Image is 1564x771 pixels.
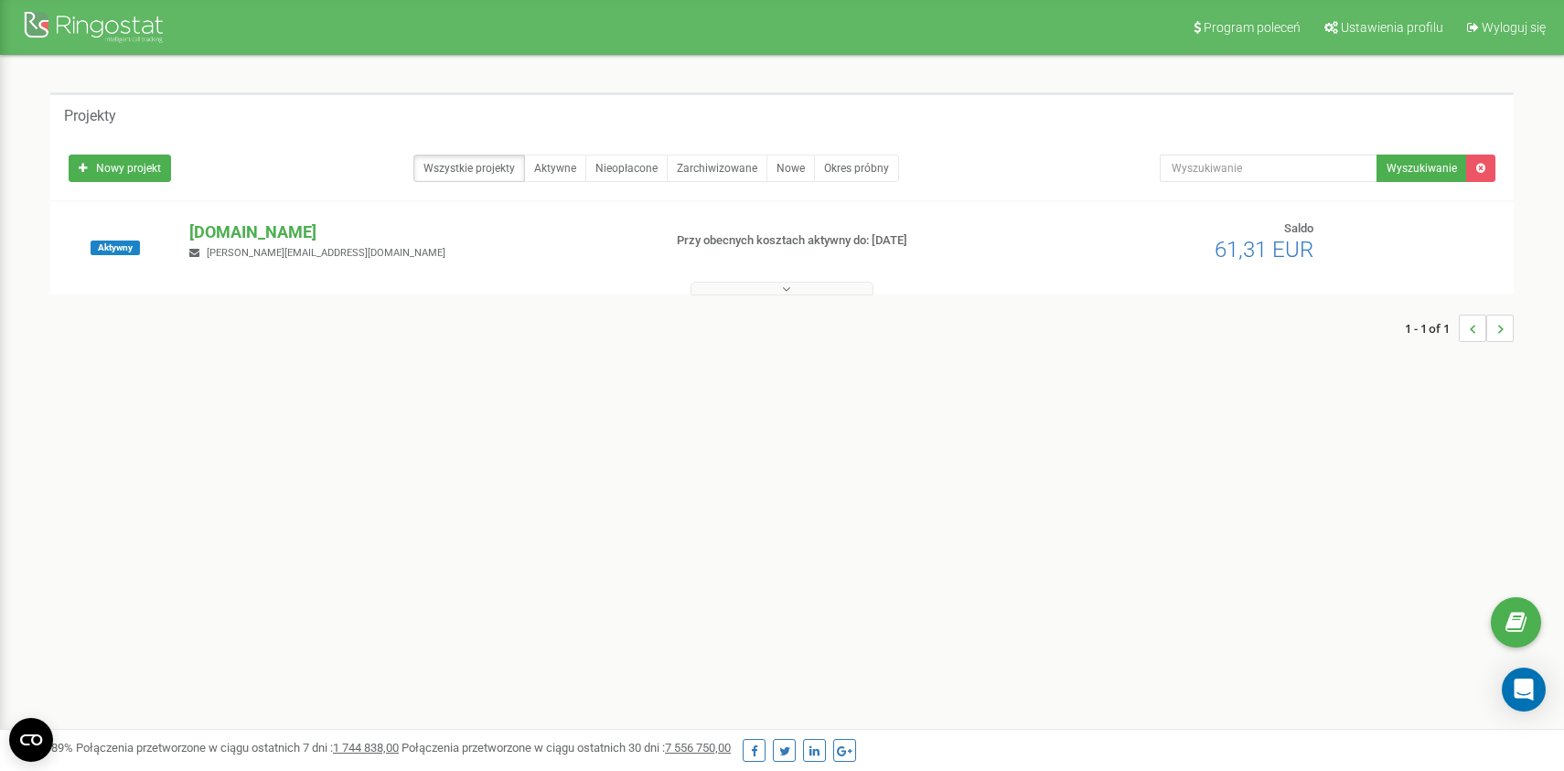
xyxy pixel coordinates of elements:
p: Przy obecnych kosztach aktywny do: [DATE] [677,232,1013,250]
button: Open CMP widget [9,718,53,762]
button: Wyszukiwanie [1377,155,1467,182]
a: Nowy projekt [69,155,171,182]
input: Wyszukiwanie [1160,155,1378,182]
a: Nieopłacone [585,155,668,182]
span: Aktywny [91,241,140,255]
a: Wszystkie projekty [413,155,525,182]
a: Aktywne [524,155,586,182]
span: Ustawienia profilu [1341,20,1443,35]
span: Połączenia przetworzone w ciągu ostatnich 7 dni : [76,741,399,755]
u: 7 556 750,00 [665,741,731,755]
u: 1 744 838,00 [333,741,399,755]
span: Wyloguj się [1482,20,1546,35]
div: Open Intercom Messenger [1502,668,1546,712]
p: [DOMAIN_NAME] [189,220,647,244]
a: Nowe [766,155,815,182]
a: Okres próbny [814,155,899,182]
h5: Projekty [64,108,116,124]
span: Program poleceń [1204,20,1301,35]
span: Połączenia przetworzone w ciągu ostatnich 30 dni : [402,741,731,755]
nav: ... [1405,296,1514,360]
a: Zarchiwizowane [667,155,767,182]
span: Saldo [1284,221,1313,235]
span: 1 - 1 of 1 [1405,315,1459,342]
span: 61,31 EUR [1215,237,1313,262]
span: [PERSON_NAME][EMAIL_ADDRESS][DOMAIN_NAME] [207,247,445,259]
